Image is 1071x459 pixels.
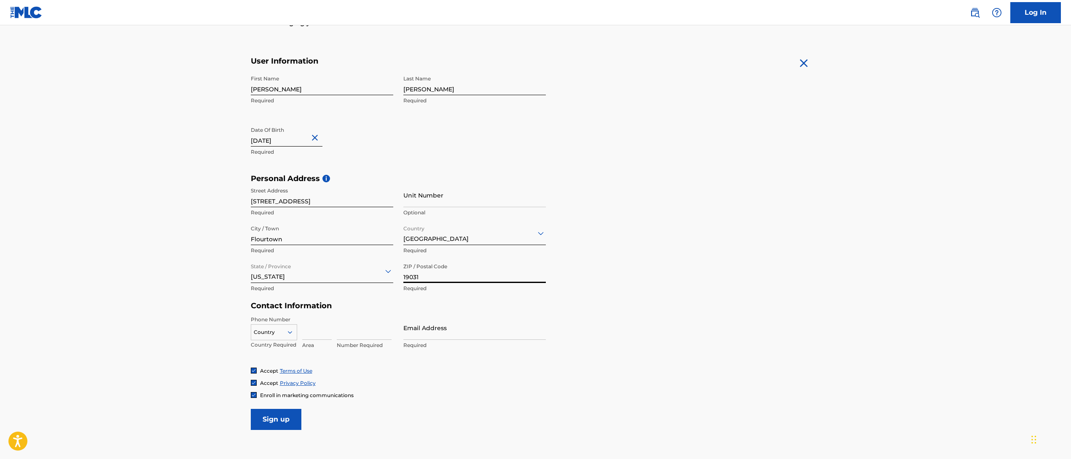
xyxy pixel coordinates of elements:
p: Required [251,209,393,216]
button: Close [310,125,322,151]
p: Required [403,285,546,292]
span: Accept [260,380,278,386]
label: State / Province [251,258,291,270]
p: Required [403,97,546,104]
div: [US_STATE] [251,261,393,281]
iframe: Chat Widget [1029,419,1071,459]
h5: User Information [251,56,546,66]
img: help [992,8,1002,18]
p: Area [302,342,332,349]
a: Terms of Use [280,368,312,374]
p: Required [251,148,393,156]
span: Accept [260,368,278,374]
h5: Personal Address [251,174,821,184]
img: checkbox [251,368,256,373]
a: Public Search [966,4,983,21]
img: MLC Logo [10,6,43,19]
span: Enroll in marketing communications [260,392,354,398]
h5: Contact Information [251,301,546,311]
div: Help [988,4,1005,21]
div: [GEOGRAPHIC_DATA] [403,223,546,243]
img: search [970,8,980,18]
a: Privacy Policy [280,380,316,386]
p: Required [251,247,393,254]
input: Sign up [251,409,301,430]
p: Optional [403,209,546,216]
p: Required [251,97,393,104]
p: Number Required [337,342,392,349]
span: i [322,175,330,182]
p: Required [403,342,546,349]
p: Required [403,247,546,254]
p: Required [251,285,393,292]
img: checkbox [251,380,256,385]
p: Country Required [251,341,297,349]
img: checkbox [251,392,256,398]
a: Log In [1010,2,1061,23]
div: Drag [1031,427,1036,452]
img: close [797,56,811,70]
label: Country [403,220,424,232]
